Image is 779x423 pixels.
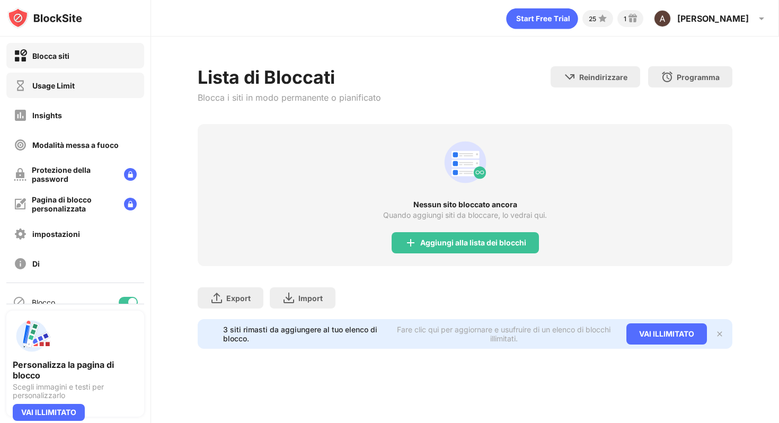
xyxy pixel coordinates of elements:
div: Usage Limit [32,81,75,90]
div: VAI ILLIMITATO [13,404,85,421]
div: Di [32,259,40,268]
div: [PERSON_NAME] [677,13,749,24]
img: password-protection-off.svg [14,168,26,181]
div: animation [506,8,578,29]
div: Blocca i siti in modo permanente o pianificato [198,92,381,103]
img: x-button.svg [715,330,724,338]
div: Personalizza la pagina di blocco [13,359,138,381]
img: block-on.svg [14,49,27,63]
div: animation [440,137,491,188]
img: lock-menu.svg [124,198,137,210]
div: Protezione della password [32,165,116,183]
div: Aggiungi alla lista dei blocchi [420,239,526,247]
div: Scegli immagini e testi per personalizzarlo [13,383,138,400]
img: reward-small.svg [626,12,639,25]
div: Insights [32,111,62,120]
div: Nessun sito bloccato ancora [198,200,732,209]
div: Import [298,294,323,303]
img: settings-off.svg [14,227,27,241]
img: lock-menu.svg [124,168,137,181]
img: logo-blocksite.svg [7,7,82,29]
div: Modalità messa a fuoco [32,140,119,149]
img: ACg8ocJwKF0Ai4Bf-fa78M7HXUDbQFz1gU3OpTVRfdAPACwQsZikhg=s96-c [654,10,671,27]
img: focus-off.svg [14,138,27,152]
div: VAI ILLIMITATO [626,323,707,345]
img: blocking-icon.svg [13,296,25,309]
img: points-small.svg [596,12,609,25]
div: Blocco [32,298,55,307]
div: impostazioni [32,230,80,239]
img: push-custom-page.svg [13,317,51,355]
div: Export [226,294,251,303]
div: Fare clic qui per aggiornare e usufruire di un elenco di blocchi illimitati. [394,325,614,343]
div: 25 [589,15,596,23]
img: insights-off.svg [14,109,27,122]
div: Lista di Bloccati [198,66,381,88]
img: customize-block-page-off.svg [14,198,26,210]
img: time-usage-off.svg [14,79,27,92]
div: Pagina di blocco personalizzata [32,195,116,213]
div: Programma [677,73,720,82]
div: Blocca siti [32,51,69,60]
div: Reindirizzare [579,73,627,82]
div: Quando aggiungi siti da bloccare, lo vedrai qui. [383,211,547,219]
div: 3 siti rimasti da aggiungere al tuo elenco di blocco. [223,325,387,343]
img: about-off.svg [14,257,27,270]
div: 1 [624,15,626,23]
